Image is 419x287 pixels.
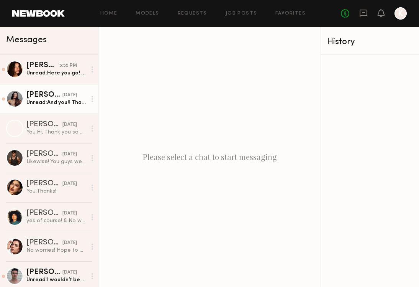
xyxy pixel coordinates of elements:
div: [PERSON_NAME] [26,209,62,217]
a: Job Posts [226,11,257,16]
div: 5:55 PM [59,62,77,69]
a: Favorites [275,11,306,16]
a: Requests [178,11,207,16]
div: [DATE] [62,180,77,188]
span: Messages [6,36,47,45]
div: [DATE] [62,151,77,158]
a: K [394,7,407,20]
div: yes of course! & No worries thank you nonetheless! [26,217,87,224]
div: You: Thanks! [26,188,87,195]
div: [DATE] [62,210,77,217]
div: You: Hi, Thank you so much for getting back to [GEOGRAPHIC_DATA]! We’d absolutely love to have yo... [26,129,87,136]
div: Unread: Here you go! My apologies i have a little [MEDICAL_DATA] from a shoot i did [DATE]. Pleas... [26,69,87,77]
a: Home [100,11,118,16]
div: [PERSON_NAME] [26,62,59,69]
div: [PERSON_NAME] [26,121,62,129]
div: [PERSON_NAME] [26,150,62,158]
div: Unread: I wouldn’t be able to make this happen [DATE], however if you need us for any other time ... [26,276,87,284]
a: Models [136,11,159,16]
div: No worries! Hope to work together soon! [26,247,87,254]
div: [PERSON_NAME] [26,239,62,247]
div: [DATE] [62,239,77,247]
div: [DATE] [62,121,77,129]
div: [PERSON_NAME] [26,91,62,99]
div: [PERSON_NAME] [26,269,62,276]
div: [DATE] [62,92,77,99]
div: History [327,38,413,46]
div: [DATE] [62,269,77,276]
div: Likewise! You guys were amazing :) [26,158,87,165]
div: Please select a chat to start messaging [98,27,321,287]
div: Unread: And you!! Thanks for having me. Please reach out anytime [26,99,87,106]
div: [PERSON_NAME] [26,180,62,188]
